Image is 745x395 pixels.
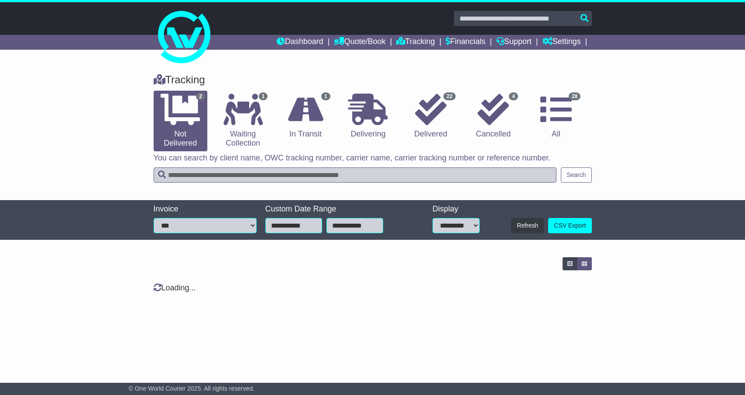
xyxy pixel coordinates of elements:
a: Quote/Book [334,35,385,50]
a: Settings [542,35,581,50]
a: 28 All [529,91,583,142]
div: Tracking [149,74,596,86]
a: Support [496,35,532,50]
button: Search [561,167,591,183]
span: 1 [259,92,268,100]
a: 1 Waiting Collection [216,91,270,151]
div: Invoice [154,204,257,214]
span: 2 [196,92,205,100]
div: Display [433,204,480,214]
a: Financials [446,35,485,50]
span: 1 [321,92,330,100]
span: 4 [509,92,518,100]
a: 22 Delivered [404,91,457,142]
a: 4 Cancelled [467,91,520,142]
span: © One World Courier 2025. All rights reserved. [129,385,255,392]
span: 28 [569,92,580,100]
a: 1 In Transit [278,91,332,142]
a: Delivering [341,91,395,142]
span: 22 [443,92,455,100]
div: Custom Date Range [265,204,405,214]
div: Loading... [154,283,592,293]
button: Refresh [511,218,544,233]
a: 2 Not Delivered [154,91,207,151]
p: You can search by client name, OWC tracking number, carrier name, carrier tracking number or refe... [154,153,592,163]
a: Dashboard [277,35,323,50]
a: CSV Export [548,218,591,233]
a: Tracking [396,35,435,50]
